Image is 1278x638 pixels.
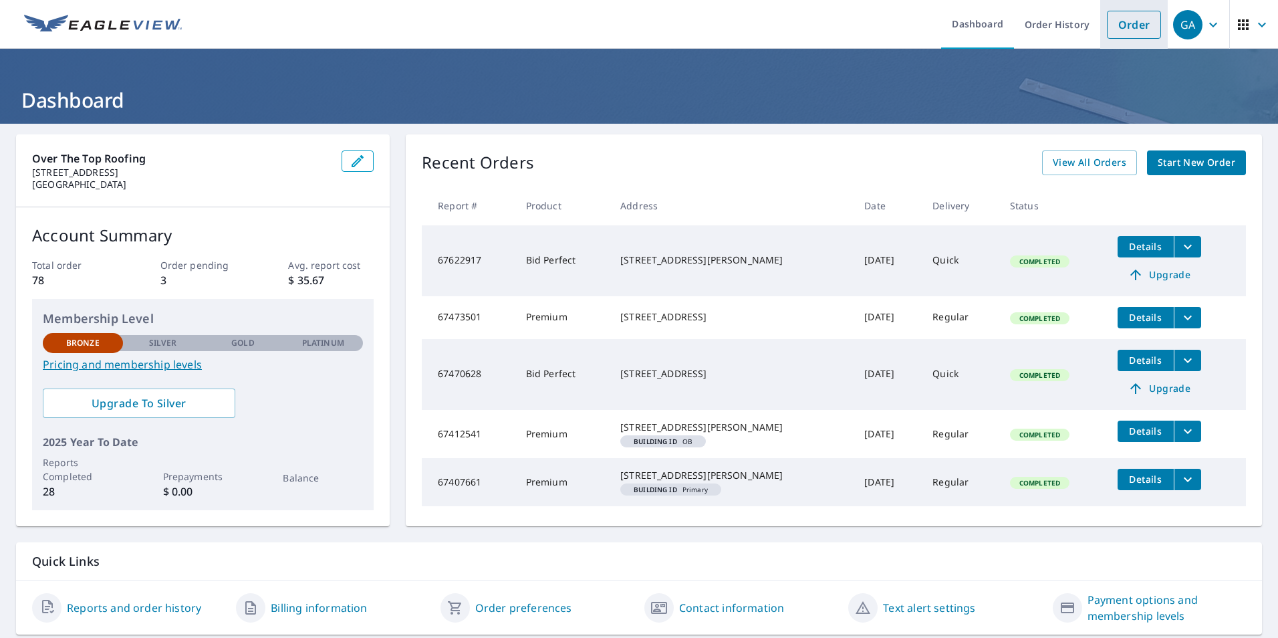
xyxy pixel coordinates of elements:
td: [DATE] [854,410,922,458]
th: Report # [422,186,515,225]
td: [DATE] [854,296,922,339]
td: Bid Perfect [515,225,610,296]
div: [STREET_ADDRESS][PERSON_NAME] [620,469,843,482]
span: Completed [1011,478,1068,488]
span: Start New Order [1158,154,1235,171]
img: EV Logo [24,15,182,35]
span: Completed [1011,314,1068,323]
em: Building ID [634,438,677,445]
span: Completed [1011,257,1068,266]
p: 2025 Year To Date [43,434,363,450]
p: 28 [43,484,123,500]
p: Gold [231,337,254,349]
a: Reports and order history [67,600,201,616]
a: Order preferences [475,600,572,616]
span: OB [626,438,700,445]
td: Regular [922,296,999,339]
p: $ 0.00 [163,484,243,500]
a: Order [1107,11,1161,39]
span: Details [1126,240,1166,253]
td: 67412541 [422,410,515,458]
button: filesDropdownBtn-67407661 [1174,469,1201,490]
p: Balance [283,471,363,485]
th: Address [610,186,854,225]
a: Payment options and membership levels [1088,592,1246,624]
p: [GEOGRAPHIC_DATA] [32,179,331,191]
a: Billing information [271,600,367,616]
span: Upgrade To Silver [53,396,225,411]
span: Upgrade [1126,381,1193,397]
p: Recent Orders [422,150,534,175]
p: Total order [32,258,118,272]
th: Status [999,186,1107,225]
div: [STREET_ADDRESS] [620,310,843,324]
p: $ 35.67 [288,272,374,288]
td: Premium [515,296,610,339]
td: Quick [922,225,999,296]
button: filesDropdownBtn-67470628 [1174,350,1201,371]
p: Silver [149,337,177,349]
h1: Dashboard [16,86,1262,114]
th: Date [854,186,922,225]
a: Start New Order [1147,150,1246,175]
p: Over The Top Roofing [32,150,331,167]
p: 3 [160,272,246,288]
td: Quick [922,339,999,410]
button: filesDropdownBtn-67473501 [1174,307,1201,328]
td: 67473501 [422,296,515,339]
td: [DATE] [854,339,922,410]
a: Pricing and membership levels [43,356,363,373]
td: Bid Perfect [515,339,610,410]
span: Details [1126,425,1166,437]
p: Account Summary [32,223,374,247]
p: Order pending [160,258,246,272]
a: Upgrade [1118,378,1201,399]
span: Upgrade [1126,267,1193,283]
th: Delivery [922,186,999,225]
p: Platinum [302,337,344,349]
span: Details [1126,311,1166,324]
div: [STREET_ADDRESS] [620,367,843,381]
td: Premium [515,410,610,458]
span: Completed [1011,430,1068,439]
p: [STREET_ADDRESS] [32,167,331,179]
button: detailsBtn-67622917 [1118,236,1174,257]
th: Product [515,186,610,225]
span: Details [1126,354,1166,366]
span: View All Orders [1053,154,1126,171]
div: [STREET_ADDRESS][PERSON_NAME] [620,421,843,434]
button: detailsBtn-67473501 [1118,307,1174,328]
button: filesDropdownBtn-67412541 [1174,421,1201,442]
td: 67407661 [422,458,515,506]
span: Primary [626,486,716,493]
p: Bronze [66,337,100,349]
p: Quick Links [32,553,1246,570]
button: detailsBtn-67412541 [1118,421,1174,442]
p: Membership Level [43,310,363,328]
td: [DATE] [854,225,922,296]
p: Reports Completed [43,455,123,484]
a: View All Orders [1042,150,1137,175]
button: filesDropdownBtn-67622917 [1174,236,1201,257]
div: [STREET_ADDRESS][PERSON_NAME] [620,253,843,267]
td: 67470628 [422,339,515,410]
td: 67622917 [422,225,515,296]
div: GA [1173,10,1202,39]
td: [DATE] [854,458,922,506]
a: Upgrade [1118,264,1201,286]
span: Details [1126,473,1166,486]
p: 78 [32,272,118,288]
p: Prepayments [163,469,243,484]
a: Upgrade To Silver [43,389,235,418]
td: Regular [922,458,999,506]
td: Premium [515,458,610,506]
button: detailsBtn-67470628 [1118,350,1174,371]
p: Avg. report cost [288,258,374,272]
td: Regular [922,410,999,458]
button: detailsBtn-67407661 [1118,469,1174,490]
span: Completed [1011,370,1068,380]
a: Text alert settings [883,600,975,616]
a: Contact information [679,600,784,616]
em: Building ID [634,486,677,493]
